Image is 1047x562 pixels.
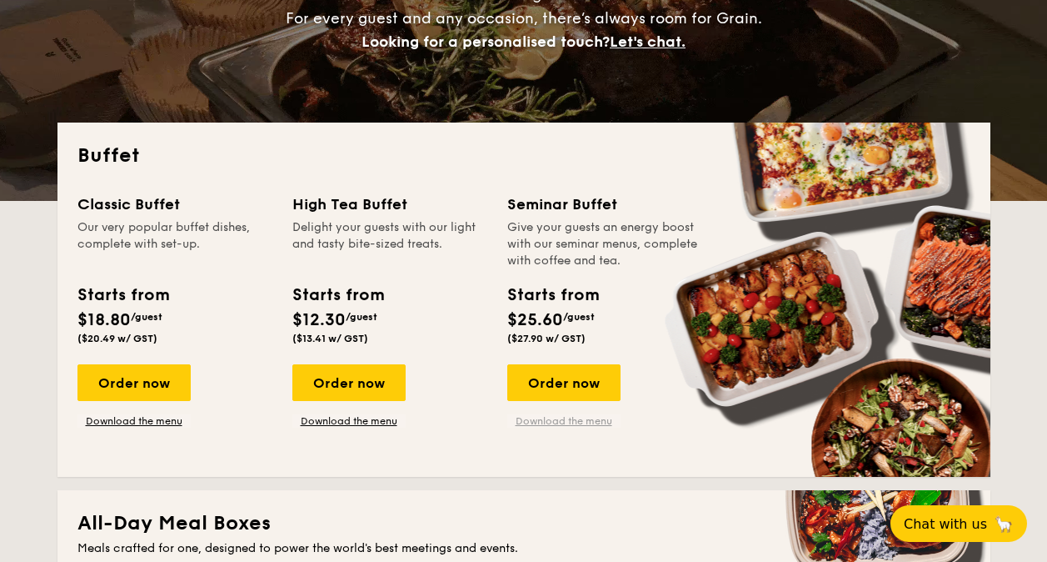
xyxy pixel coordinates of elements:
button: Chat with us🦙 [890,505,1027,542]
div: Our very popular buffet dishes, complete with set-up. [77,219,272,269]
span: Let's chat. [610,33,686,51]
a: Download the menu [77,414,191,428]
div: Order now [77,364,191,401]
div: Starts from [292,283,383,308]
div: Starts from [77,283,168,308]
div: Order now [292,364,406,401]
span: /guest [346,311,377,323]
span: $25.60 [507,310,563,330]
span: /guest [563,311,595,323]
div: Meals crafted for one, designed to power the world's best meetings and events. [77,540,970,557]
span: Chat with us [904,516,987,532]
a: Download the menu [292,414,406,428]
span: $12.30 [292,310,346,330]
h2: All-Day Meal Boxes [77,510,970,537]
div: High Tea Buffet [292,193,487,216]
span: ($13.41 w/ GST) [292,333,368,344]
div: Order now [507,364,621,401]
span: $18.80 [77,310,131,330]
h2: Buffet [77,143,970,169]
span: ($27.90 w/ GST) [507,333,586,344]
span: /guest [131,311,162,323]
div: Classic Buffet [77,193,272,216]
div: Give your guests an energy boost with our seminar menus, complete with coffee and tea. [507,219,702,269]
span: ($20.49 w/ GST) [77,333,157,344]
div: Delight your guests with our light and tasty bite-sized treats. [292,219,487,269]
div: Seminar Buffet [507,193,702,216]
div: Starts from [507,283,598,308]
span: 🦙 [994,514,1014,534]
a: Download the menu [507,414,621,428]
span: Looking for a personalised touch? [361,33,610,51]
